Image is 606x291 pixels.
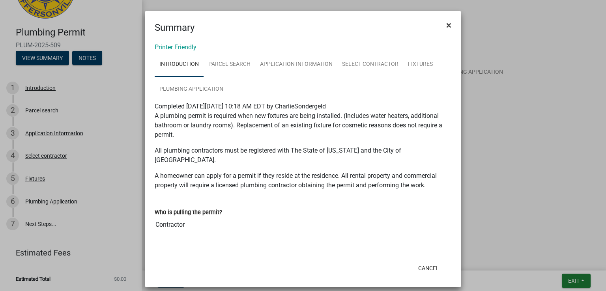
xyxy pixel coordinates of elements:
[403,52,438,77] a: Fixtures
[155,77,228,102] a: Plumbing Application
[155,146,451,165] p: All plumbing contractors must be registered with The State of [US_STATE] and the City of [GEOGRAP...
[204,52,255,77] a: Parcel search
[412,261,445,275] button: Cancel
[155,171,451,190] p: A homeowner can apply for a permit if they reside at the residence. All rental property and comme...
[155,210,222,215] label: Who is pulling the permit?
[155,111,451,140] p: A plumbing permit is required when new fixtures are being installed. (Includes water heaters, add...
[255,52,337,77] a: Application Information
[155,103,326,110] span: Completed [DATE][DATE] 10:18 AM EDT by CharlieSondergeld
[155,43,196,51] a: Printer Friendly
[440,14,458,36] button: Close
[155,21,195,35] h4: Summary
[446,20,451,31] span: ×
[155,52,204,77] a: Introduction
[337,52,403,77] a: Select contractor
